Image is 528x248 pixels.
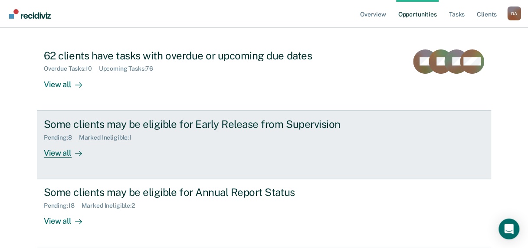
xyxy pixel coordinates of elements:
[99,65,160,72] div: Upcoming Tasks : 76
[81,202,141,209] div: Marked Ineligible : 2
[44,141,92,158] div: View all
[37,42,491,111] a: 62 clients have tasks with overdue or upcoming due datesOverdue Tasks:10Upcoming Tasks:76View all
[79,134,138,141] div: Marked Ineligible : 1
[44,134,79,141] div: Pending : 8
[37,179,491,247] a: Some clients may be eligible for Annual Report StatusPending:18Marked Ineligible:2View all
[9,9,51,19] img: Recidiviz
[44,118,348,131] div: Some clients may be eligible for Early Release from Supervision
[507,7,521,20] div: D A
[44,72,92,89] div: View all
[498,219,519,239] div: Open Intercom Messenger
[44,186,348,199] div: Some clients may be eligible for Annual Report Status
[44,65,99,72] div: Overdue Tasks : 10
[44,202,82,209] div: Pending : 18
[44,49,348,62] div: 62 clients have tasks with overdue or upcoming due dates
[37,111,491,179] a: Some clients may be eligible for Early Release from SupervisionPending:8Marked Ineligible:1View all
[44,209,92,226] div: View all
[507,7,521,20] button: Profile dropdown button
